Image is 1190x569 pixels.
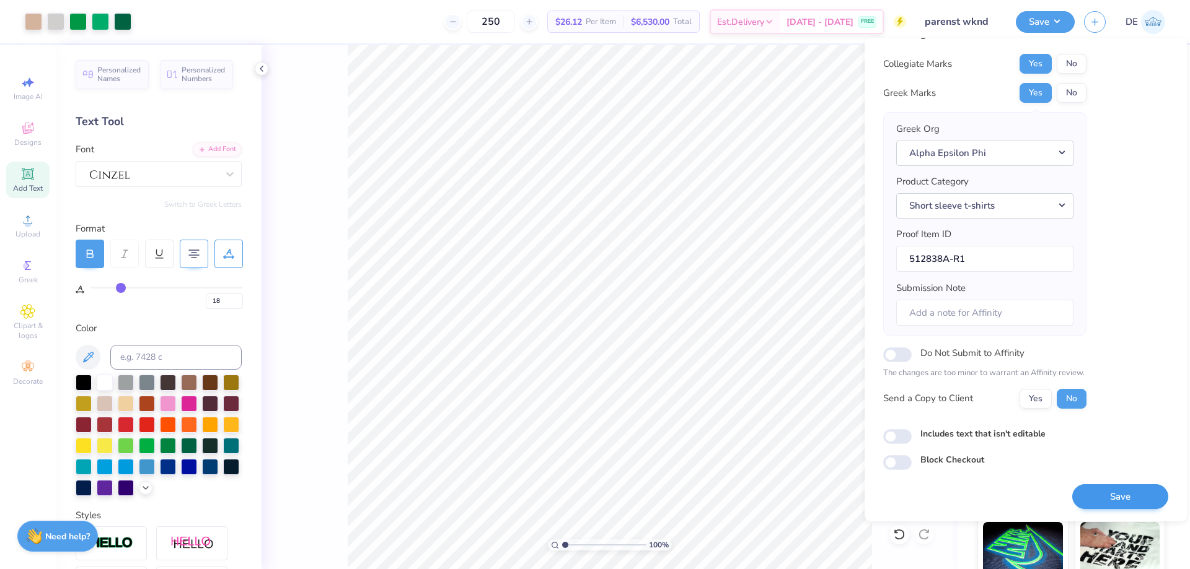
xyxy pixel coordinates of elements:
button: No [1057,54,1086,74]
span: Image AI [14,92,43,102]
label: Proof Item ID [896,227,951,241]
div: Styles [76,508,242,523]
div: Text Tool [76,113,242,130]
label: Submission Note [896,281,966,295]
span: $26.12 [555,15,582,28]
button: Yes [1020,54,1052,74]
span: 100 % [649,539,669,550]
span: Per Item [586,15,616,28]
img: Shadow [170,536,214,551]
label: Product Category [896,175,969,189]
input: Add a note for Affinity [896,300,1073,326]
button: Short sleeve t-shirts [896,193,1073,219]
label: Do Not Submit to Affinity [920,345,1025,361]
span: FREE [861,17,874,26]
span: DE [1126,15,1138,29]
button: Yes [1020,389,1052,409]
label: Includes text that isn't editable [920,427,1046,440]
span: Clipart & logos [6,321,50,341]
button: Switch to Greek Letters [164,199,242,209]
span: Total [673,15,692,28]
span: $6,530.00 [631,15,669,28]
span: Decorate [13,376,43,386]
img: Stroke [90,536,133,550]
strong: Need help? [45,531,90,542]
div: Format [76,222,243,236]
input: Untitled Design [915,9,1007,34]
span: Personalized Numbers [182,66,226,83]
input: e.g. 7428 c [110,345,242,370]
input: – – [467,11,515,33]
span: Upload [15,229,40,239]
button: Save [1072,484,1168,510]
span: Add Text [13,183,43,193]
div: Greek Marks [883,86,936,100]
span: Designs [14,137,42,147]
a: DE [1126,10,1165,34]
span: Greek [19,275,38,285]
div: Collegiate Marks [883,57,952,71]
span: Personalized Names [97,66,141,83]
div: Add Font [193,142,242,157]
button: No [1057,83,1086,103]
button: Alpha Epsilon Phi [896,141,1073,166]
span: Est. Delivery [717,15,764,28]
span: [DATE] - [DATE] [787,15,853,28]
div: Send a Copy to Client [883,391,973,406]
button: No [1057,389,1086,409]
label: Block Checkout [920,453,984,466]
button: Yes [1020,83,1052,103]
label: Font [76,142,94,157]
label: Greek Org [896,122,940,136]
div: Color [76,321,242,336]
img: Djian Evardoni [1141,10,1165,34]
button: Save [1016,11,1075,33]
p: The changes are too minor to warrant an Affinity review. [883,367,1086,380]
